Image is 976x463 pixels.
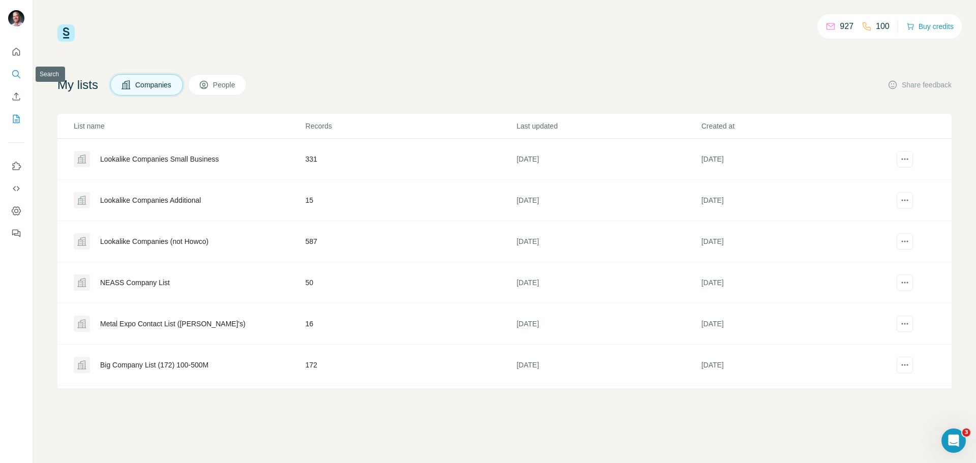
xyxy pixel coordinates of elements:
[701,262,886,303] td: [DATE]
[516,139,700,180] td: [DATE]
[8,10,24,26] img: Avatar
[100,277,170,288] div: NEASS Company List
[701,121,885,131] p: Created at
[305,345,516,386] td: 172
[8,202,24,220] button: Dashboard
[8,43,24,61] button: Quick start
[906,19,954,34] button: Buy credits
[876,20,890,33] p: 100
[100,195,201,205] div: Lookalike Companies Additional
[100,236,208,246] div: Lookalike Companies (not Howco)
[897,274,913,291] button: actions
[305,221,516,262] td: 587
[701,345,886,386] td: [DATE]
[516,121,700,131] p: Last updated
[305,386,516,427] td: 71
[516,221,700,262] td: [DATE]
[897,151,913,167] button: actions
[897,192,913,208] button: actions
[57,24,75,42] img: Surfe Logo
[8,179,24,198] button: Use Surfe API
[100,319,246,329] div: Metal Expo Contact List ([PERSON_NAME]'s)
[516,262,700,303] td: [DATE]
[305,139,516,180] td: 331
[888,80,952,90] button: Share feedback
[135,80,172,90] span: Companies
[701,139,886,180] td: [DATE]
[516,386,700,427] td: [DATE]
[701,221,886,262] td: [DATE]
[701,180,886,221] td: [DATE]
[8,224,24,242] button: Feedback
[8,87,24,106] button: Enrich CSV
[840,20,853,33] p: 927
[962,428,970,437] span: 3
[57,77,98,93] h4: My lists
[516,180,700,221] td: [DATE]
[701,386,886,427] td: [DATE]
[305,180,516,221] td: 15
[74,121,304,131] p: List name
[701,303,886,345] td: [DATE]
[305,262,516,303] td: 50
[897,233,913,250] button: actions
[941,428,966,453] iframe: Intercom live chat
[100,154,219,164] div: Lookalike Companies Small Business
[100,360,208,370] div: Big Company List (172) 100-500M
[897,316,913,332] button: actions
[213,80,236,90] span: People
[516,345,700,386] td: [DATE]
[8,65,24,83] button: Search
[8,157,24,175] button: Use Surfe on LinkedIn
[305,303,516,345] td: 16
[897,357,913,373] button: actions
[8,110,24,128] button: My lists
[516,303,700,345] td: [DATE]
[306,121,515,131] p: Records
